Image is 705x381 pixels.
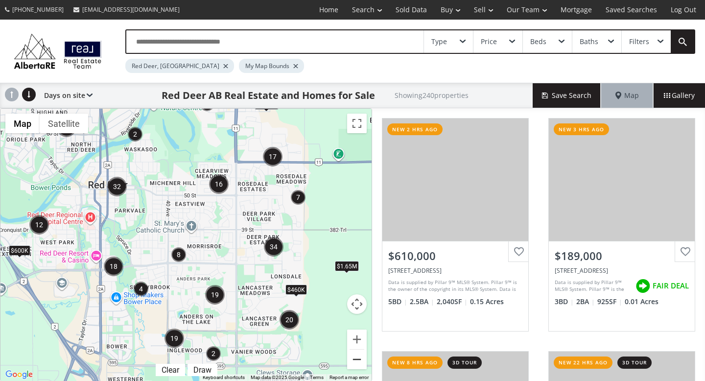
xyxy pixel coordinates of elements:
div: 4 [134,282,148,296]
div: 4719 33 Street #501, Red Deer, AB T4N 0N7 [555,266,689,275]
div: 19 [205,285,225,305]
div: $600K [9,245,30,256]
div: 19 [164,329,184,348]
div: 15 [57,118,76,137]
div: $1.05M [255,99,279,110]
div: Click to clear. [156,365,185,375]
div: 8 [171,247,186,262]
a: new 3 hrs ago$189,000[STREET_ADDRESS]Data is supplied by Pillar 9™ MLS® System. Pillar 9™ is the ... [539,108,705,341]
span: 3 BD [555,297,574,307]
div: 16 [209,174,229,194]
div: Click to draw. [188,365,217,375]
div: Gallery [653,83,705,108]
span: Map data ©2025 Google [251,375,304,380]
div: $189,000 [555,248,689,263]
div: 3 [200,96,214,111]
img: Google [3,368,35,381]
div: 17 [263,147,282,167]
span: Gallery [664,91,695,100]
div: 7 [291,190,305,205]
a: [EMAIL_ADDRESS][DOMAIN_NAME] [69,0,185,19]
div: 2 [206,346,221,361]
div: Filters [629,38,649,45]
span: 5 BD [388,297,407,307]
button: Save Search [533,83,601,108]
div: Clear [159,365,182,375]
div: Map [601,83,653,108]
span: 2.5 BA [410,297,434,307]
div: 2 [128,127,142,142]
div: $1.65M [335,261,359,271]
img: Logo [10,31,106,71]
span: 2 BA [576,297,595,307]
div: 12 [29,215,49,235]
div: Baths [580,38,598,45]
span: 925 SF [597,297,622,307]
h2: Showing 240 properties [395,92,469,99]
a: Report a map error [329,375,369,380]
div: Price [481,38,497,45]
span: [EMAIL_ADDRESS][DOMAIN_NAME] [82,5,180,14]
div: Draw [191,365,214,375]
span: 2,040 SF [437,297,468,307]
button: Show street map [5,114,40,133]
div: Type [431,38,447,45]
a: Terms [310,375,324,380]
span: 0.01 Acres [625,297,658,307]
div: 34 [264,237,283,257]
span: [PHONE_NUMBER] [12,5,64,14]
button: Zoom out [347,350,367,369]
span: 0.15 Acres [470,297,504,307]
a: new 2 hrs ago$610,000[STREET_ADDRESS]Data is supplied by Pillar 9™ MLS® System. Pillar 9™ is the ... [372,108,539,341]
button: Show satellite imagery [40,114,88,133]
span: Map [615,91,639,100]
h1: Red Deer AB Real Estate and Homes for Sale [162,89,375,102]
div: 32 [107,177,127,196]
button: Keyboard shortcuts [203,374,245,381]
div: Beds [530,38,546,45]
span: FAIR DEAL [653,281,689,291]
a: Open this area in Google Maps (opens a new window) [3,368,35,381]
div: $460K [285,284,307,294]
div: Data is supplied by Pillar 9™ MLS® System. Pillar 9™ is the owner of the copyright in its MLS® Sy... [555,279,631,293]
img: rating icon [633,276,653,296]
div: My Map Bounds [239,59,304,73]
div: $610,000 [388,248,522,263]
div: 42 Denmark Crescent, Red Deer, AB T4R 2K4 [388,266,522,275]
div: Data is supplied by Pillar 9™ MLS® System. Pillar 9™ is the owner of the copyright in its MLS® Sy... [388,279,520,293]
div: 18 [104,257,123,276]
div: Red Deer, [GEOGRAPHIC_DATA] [125,59,234,73]
div: 20 [280,310,299,330]
button: Map camera controls [347,294,367,314]
div: Days on site [39,83,93,108]
button: Toggle fullscreen view [347,114,367,133]
button: Zoom in [347,330,367,349]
